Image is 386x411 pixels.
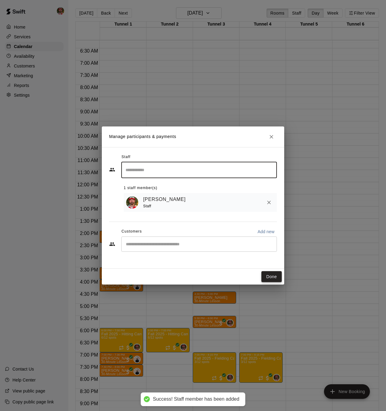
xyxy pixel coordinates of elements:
[255,227,277,237] button: Add new
[266,131,277,142] button: Close
[109,133,176,140] p: Manage participants & payments
[257,229,274,235] p: Add new
[261,271,282,282] button: Done
[143,195,186,203] a: [PERSON_NAME]
[121,162,277,178] div: Search staff
[264,197,274,208] button: Remove
[122,152,130,162] span: Staff
[121,237,277,252] div: Start typing to search customers...
[126,196,138,209] img: Bryan Farrington
[124,183,157,193] span: 1 staff member(s)
[153,396,239,402] div: Success! Staff member has been added
[122,227,142,237] span: Customers
[109,241,115,247] svg: Customers
[109,167,115,173] svg: Staff
[143,204,151,208] span: Staff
